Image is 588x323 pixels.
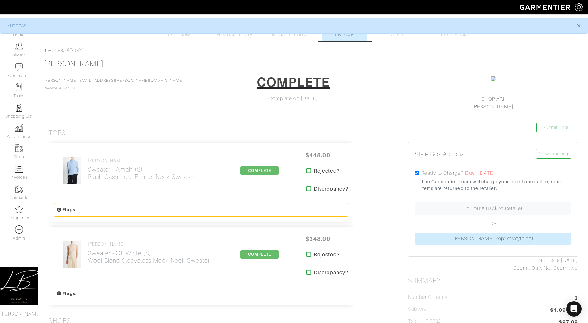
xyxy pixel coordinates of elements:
[252,72,334,95] a: COMPLETE
[15,83,23,91] img: reminder-icon-8004d30b9f0a5d33ae49ab947aed9ed385cf756f9e5892f1edd6e32f2345188e.png
[415,233,571,245] a: [PERSON_NAME] kept everything!
[62,157,82,184] img: KCXyeEjvUpfYYyRNfvysWZUu
[240,166,279,175] span: COMPLETE
[44,47,63,53] a: Invoices
[421,178,571,192] small: The Garmentier Team will charge your client once all rejected items are returned to the retailer.
[415,202,571,215] a: En Route Back to Retailer
[15,104,23,112] img: stylists-icon-eb353228a002819b7ec25b43dbf5f0378dd9e0616d9560372ff212230b889e62.png
[44,47,583,54] div: / #24524
[88,242,210,247] h4: [PERSON_NAME]
[15,205,23,213] img: companies-icon-14a0f246c7e91f24465de634b560f0151b0cc5c9ce11af5fac52e6d7d6371812.png
[15,124,23,132] img: graph-8b7af3c665d003b59727f371ae50e7771705bf0c487971e6e97d053d13c5068d.png
[536,149,571,159] a: View Tracking
[537,258,561,263] span: Paid Date:
[408,257,578,272] div: [DATE] Not Submitted
[472,104,514,110] a: [PERSON_NAME]
[15,225,23,234] img: custom-products-icon-6973edde1b6c6774590e2ad28d3d057f2f42decad08aa0e48061009ba2575b3a.png
[257,74,330,90] h1: COMPLETE
[408,294,448,301] h5: Number of Items
[322,18,367,41] a: Invoices
[408,306,428,312] h5: Subtotal
[516,2,575,13] img: garmentier-logo-header-white-b43fb05a5012e4ada735d5af1a66efaba907eab6374d6393d1fbf88cb4ef424d.png
[88,158,195,163] h4: [PERSON_NAME]
[465,170,498,176] span: Due ([DATE])
[44,78,183,90] span: Invoice # 24524
[240,250,279,259] span: COMPLETE
[299,148,337,162] span: $448.00
[44,78,183,83] a: [PERSON_NAME][EMAIL_ADDRESS][PERSON_NAME][DOMAIN_NAME]
[299,232,337,246] span: $248.00
[56,207,77,212] small: Flags:
[88,250,210,264] h2: Sweater - Off White (S) Wool-Blend Sleeveless Mock-Neck Sweater
[421,169,464,177] label: Ready to Charge?
[314,167,340,175] strong: Rejected?
[408,277,578,285] h2: Summary
[88,242,210,264] a: [PERSON_NAME] Sweater - Off White (S)Wool-Blend Sleeveless Mock-Neck Sweater
[240,251,279,257] a: COMPLETE
[415,220,571,227] p: - OR -
[88,158,195,181] a: [PERSON_NAME] Sweater - Amalfi (S)Plush Cashmere Funnel-Neck Sweater
[314,269,348,276] strong: Discrepancy?
[388,31,412,38] span: Wardrobe
[15,63,23,71] img: comment-icon-a0a6a9ef722e966f86d9cbdc48e553b5cf19dbc54f86b18d962a5391bc8f6eb6.png
[168,31,190,38] span: Overview
[15,144,23,152] img: garments-icon-b7da505a4dc4fd61783c78ac3ca0ef83fa9d6f193b1c9dc38574b1d14d53ca28.png
[48,129,66,137] h3: Tops
[15,165,23,173] img: orders-icon-0abe47150d42831381b5fb84f609e132dff9fe21cb692f30cb5eec754e2cba89.png
[208,95,378,102] div: Complete on [DATE]
[62,241,82,268] img: NBWaJL3Esig3KgVouKbnLfRW
[514,265,544,271] span: Submit Date:
[216,31,252,38] span: Product Library
[44,60,104,68] a: [PERSON_NAME]
[415,150,465,158] h5: Style Box Actions
[314,251,340,259] strong: Rejected?
[15,42,23,50] img: clients-icon-6bae9207a08558b7cb47a8932f037763ab4055f8c8b6bfacd5dc20c3e0201464.png
[575,3,583,11] img: gear-icon-white-bd11855cb880d31180b6d7d6211b90ccbf57a29d726f0c71d8c61bd08dd39cc2.png
[575,294,578,303] span: 3
[314,185,348,193] strong: Discrepancy?
[441,31,470,38] span: Look Books
[240,167,279,173] a: COMPLETE
[7,22,567,30] div: Success
[335,31,354,38] span: Invoices
[566,301,582,317] div: Open Intercom Messenger
[15,185,23,193] img: garments-icon-b7da505a4dc4fd61783c78ac3ca0ef83fa9d6f193b1c9dc38574b1d14d53ca28.png
[272,31,307,38] span: Measurements
[88,166,195,181] h2: Sweater - Amalfi (S) Plush Cashmere Funnel-Neck Sweater
[550,306,578,315] span: $1,094.00
[576,21,581,30] span: ×
[56,291,77,296] small: Flags:
[491,76,496,81] img: 1758904009920.png
[481,96,504,102] a: SHOP ARI
[536,123,575,132] a: Submit Date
